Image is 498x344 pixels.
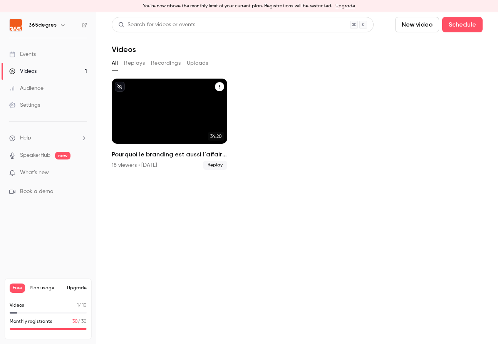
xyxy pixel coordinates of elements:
[115,82,125,92] button: unpublished
[118,21,195,29] div: Search for videos or events
[9,67,37,75] div: Videos
[72,319,78,324] span: 30
[10,284,25,293] span: Free
[112,17,483,339] section: Videos
[124,57,145,69] button: Replays
[9,134,87,142] li: help-dropdown-opener
[20,134,31,142] span: Help
[20,151,50,159] a: SpeakerHub
[10,318,52,325] p: Monthly registrants
[9,84,44,92] div: Audience
[29,21,57,29] h6: 365degres
[20,188,53,196] span: Book a demo
[20,169,49,177] span: What's new
[112,57,118,69] button: All
[203,161,227,170] span: Replay
[30,285,62,291] span: Plan usage
[187,57,208,69] button: Uploads
[442,17,483,32] button: Schedule
[9,50,36,58] div: Events
[151,57,181,69] button: Recordings
[10,19,22,31] img: 365degres
[335,3,355,9] a: Upgrade
[395,17,439,32] button: New video
[77,303,79,308] span: 1
[55,152,70,159] span: new
[112,79,483,170] ul: Videos
[67,285,87,291] button: Upgrade
[112,161,157,169] div: 18 viewers • [DATE]
[112,45,136,54] h1: Videos
[112,79,227,170] li: Pourquoi le branding est aussi l'affaire du produit ?
[208,132,224,141] span: 34:20
[72,318,87,325] p: / 30
[10,302,24,309] p: Videos
[112,79,227,170] a: 34:20Pourquoi le branding est aussi l'affaire du produit ?18 viewers • [DATE]Replay
[77,302,87,309] p: / 10
[112,150,227,159] h2: Pourquoi le branding est aussi l'affaire du produit ?
[9,101,40,109] div: Settings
